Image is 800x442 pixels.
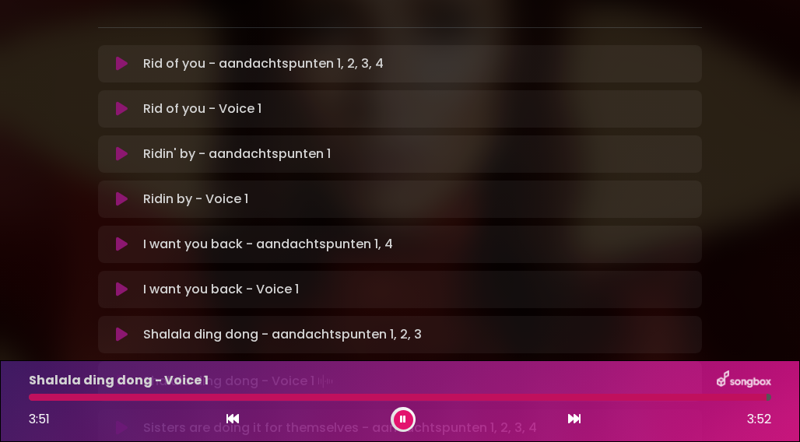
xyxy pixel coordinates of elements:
[143,235,393,254] p: I want you back - aandachtspunten 1, 4
[143,100,261,118] p: Rid of you - Voice 1
[143,325,422,344] p: Shalala ding dong - aandachtspunten 1, 2, 3
[143,190,248,209] p: Ridin by - Voice 1
[143,145,331,163] p: Ridin' by - aandachtspunten 1
[143,54,384,73] p: Rid of you - aandachtspunten 1, 2, 3, 4
[29,410,50,428] span: 3:51
[29,371,209,390] p: Shalala ding dong - Voice 1
[717,370,771,391] img: songbox-logo-white.png
[747,410,771,429] span: 3:52
[143,280,299,299] p: I want you back - Voice 1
